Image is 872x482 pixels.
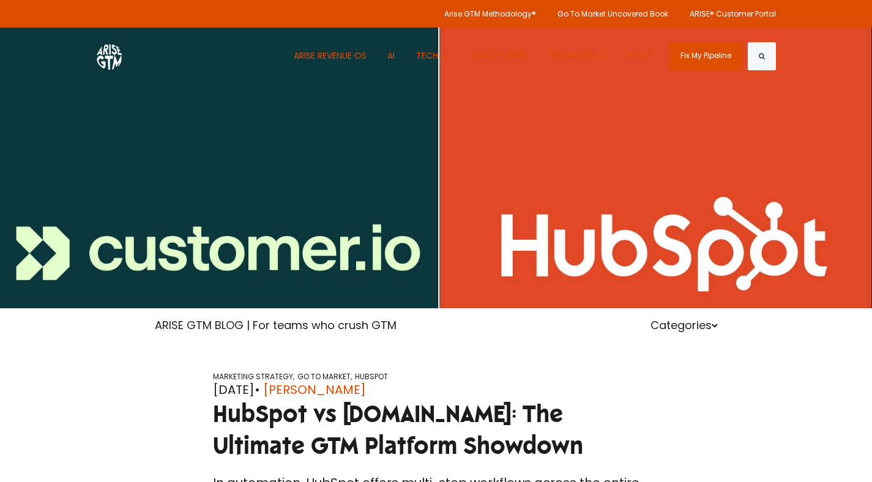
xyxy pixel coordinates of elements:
a: CASE STUDIES [461,28,537,84]
a: [PERSON_NAME] [263,380,366,399]
button: Search [748,42,776,70]
nav: Desktop navigation [285,28,660,84]
span: TECH [416,50,438,62]
a: MARKETING STRATEGY, [213,371,294,382]
a: Categories [650,317,718,333]
button: Show submenu for RESOURCES RESOURCES [539,28,616,84]
img: ARISE GTM logo (1) white [97,42,122,70]
a: GO TO MARKET, [297,371,352,382]
a: Fix My Pipeline [669,42,743,70]
a: BLOG [619,28,660,84]
a: ARISE GTM BLOG | For teams who crush GTM [155,317,397,333]
span: RESOURCES [548,50,596,62]
div: [DATE] [213,380,660,399]
span: HubSpot vs [DOMAIN_NAME]: The Ultimate GTM Platform Showdown [213,399,583,461]
button: Show submenu for TECH TECH [407,28,458,84]
a: HUBSPOT [355,371,388,382]
span: • [255,381,260,398]
a: AI [379,28,404,84]
a: ARISE REVENUE OS [285,28,376,84]
iframe: Chat Widget [811,423,872,482]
